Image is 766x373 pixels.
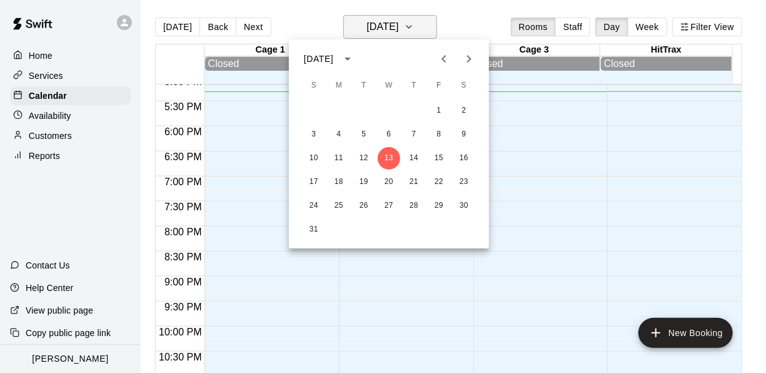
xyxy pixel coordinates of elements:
[353,123,375,146] button: 5
[453,73,475,98] span: Saturday
[303,171,325,193] button: 17
[453,100,475,122] button: 2
[403,147,425,170] button: 14
[378,195,400,217] button: 27
[337,48,358,69] button: calendar view is open, switch to year view
[428,195,450,217] button: 29
[353,73,375,98] span: Tuesday
[453,195,475,217] button: 30
[453,171,475,193] button: 23
[403,171,425,193] button: 21
[431,46,456,71] button: Previous month
[403,73,425,98] span: Thursday
[303,147,325,170] button: 10
[428,100,450,122] button: 1
[428,147,450,170] button: 15
[378,73,400,98] span: Wednesday
[428,73,450,98] span: Friday
[328,73,350,98] span: Monday
[353,147,375,170] button: 12
[304,53,333,66] div: [DATE]
[328,123,350,146] button: 4
[328,171,350,193] button: 18
[378,171,400,193] button: 20
[453,147,475,170] button: 16
[353,171,375,193] button: 19
[303,195,325,217] button: 24
[456,46,481,71] button: Next month
[303,73,325,98] span: Sunday
[403,195,425,217] button: 28
[303,218,325,241] button: 31
[428,171,450,193] button: 22
[378,123,400,146] button: 6
[378,147,400,170] button: 13
[453,123,475,146] button: 9
[353,195,375,217] button: 26
[403,123,425,146] button: 7
[328,147,350,170] button: 11
[303,123,325,146] button: 3
[328,195,350,217] button: 25
[428,123,450,146] button: 8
